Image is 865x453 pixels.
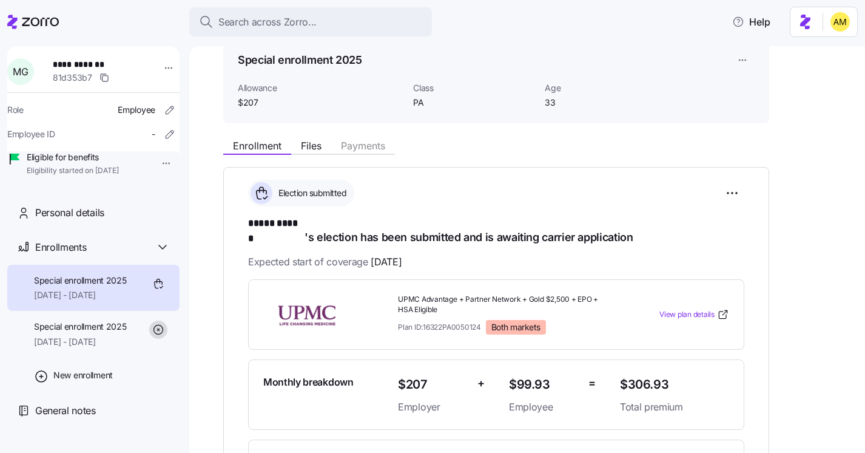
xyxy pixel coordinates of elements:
span: Plan ID: 16322PA0050124 [398,322,481,332]
span: PA [413,97,535,109]
span: $207 [238,97,403,109]
span: + [477,375,485,392]
button: Help [722,10,780,34]
button: Search across Zorro... [189,7,432,36]
span: Class [413,82,535,94]
img: dfaaf2f2725e97d5ef9e82b99e83f4d7 [830,12,850,32]
h1: Special enrollment 2025 [238,52,362,67]
span: Monthly breakdown [263,375,354,390]
span: Special enrollment 2025 [34,274,127,287]
h1: 's election has been submitted and is awaiting carrier application [248,216,744,245]
span: Files [301,141,321,151]
span: Employer [398,400,468,415]
span: Enrollment [233,141,281,151]
span: Employee [509,400,579,415]
span: Personal details [35,205,104,220]
span: Payments [341,141,385,151]
span: Age [545,82,667,94]
span: View plan details [659,309,715,321]
span: Election submitted [275,187,346,199]
a: View plan details [659,308,729,321]
span: [DATE] - [DATE] [34,336,127,348]
span: Employee ID [7,128,55,140]
span: $207 [398,375,468,395]
span: Enrollments [35,240,86,255]
span: 33 [545,97,667,109]
span: Eligibility started on [DATE] [27,166,119,176]
span: Role [7,104,24,116]
span: [DATE] - [DATE] [34,289,127,301]
span: M G [13,67,28,77]
span: - [152,128,155,140]
span: New enrollment [53,369,113,381]
span: General notes [35,403,96,418]
span: Search across Zorro... [218,15,317,30]
span: [DATE] [371,254,402,270]
span: Special enrollment 2025 [34,321,127,333]
span: Both markets [491,322,540,333]
span: Total premium [620,400,729,415]
span: = [588,375,596,392]
span: Eligible for benefits [27,151,119,163]
span: $306.93 [620,375,729,395]
span: Employee [118,104,155,116]
span: Allowance [238,82,403,94]
span: 81d353b7 [53,72,92,84]
span: $99.93 [509,375,579,395]
span: Help [732,15,770,29]
span: UPMC Advantage + Partner Network + Gold $2,500 + EPO + HSA Eligible [398,295,610,315]
img: UPMC [263,301,351,329]
span: Expected start of coverage [248,254,402,270]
